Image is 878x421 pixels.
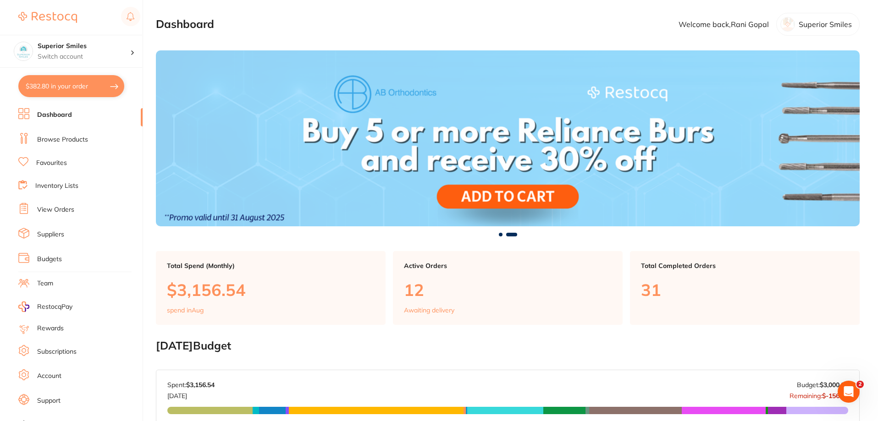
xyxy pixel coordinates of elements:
p: Total Spend (Monthly) [167,262,375,269]
a: Favourites [36,159,67,168]
p: Budget: [797,381,848,388]
p: Total Completed Orders [641,262,849,269]
img: RestocqPay [18,301,29,312]
a: Inventory Lists [35,181,78,191]
a: Total Spend (Monthly)$3,156.54spend inAug [156,251,386,325]
strong: $3,000.00 [820,381,848,389]
a: Restocq Logo [18,7,77,28]
a: Dashboard [37,110,72,120]
strong: $3,156.54 [186,381,215,389]
img: Restocq Logo [18,12,77,23]
a: Team [37,279,53,288]
a: Browse Products [37,135,88,144]
p: Spent: [167,381,215,388]
p: Superior Smiles [799,20,852,28]
p: Active Orders [404,262,612,269]
p: $3,156.54 [167,280,375,299]
a: Rewards [37,324,64,333]
strong: $-156.54 [822,392,848,400]
img: Superior Smiles [14,42,33,60]
p: Welcome back, Rani Gopal [679,20,769,28]
button: $382.80 in your order [18,75,124,97]
p: Switch account [38,52,130,61]
p: 31 [641,280,849,299]
a: RestocqPay [18,301,72,312]
a: Account [37,372,61,381]
span: RestocqPay [37,302,72,312]
a: View Orders [37,205,74,214]
a: Active Orders12Awaiting delivery [393,251,623,325]
h2: [DATE] Budget [156,339,860,352]
a: Total Completed Orders31 [630,251,860,325]
img: Dashboard [156,50,860,226]
iframe: Intercom live chat [838,381,860,403]
span: 2 [856,381,864,388]
p: [DATE] [167,388,215,399]
p: Remaining: [790,388,848,399]
a: Suppliers [37,230,64,239]
p: Awaiting delivery [404,306,454,314]
h4: Superior Smiles [38,42,130,51]
a: Budgets [37,255,62,264]
p: 12 [404,280,612,299]
a: Subscriptions [37,347,77,356]
h2: Dashboard [156,18,214,31]
a: Support [37,396,61,405]
p: spend in Aug [167,306,204,314]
